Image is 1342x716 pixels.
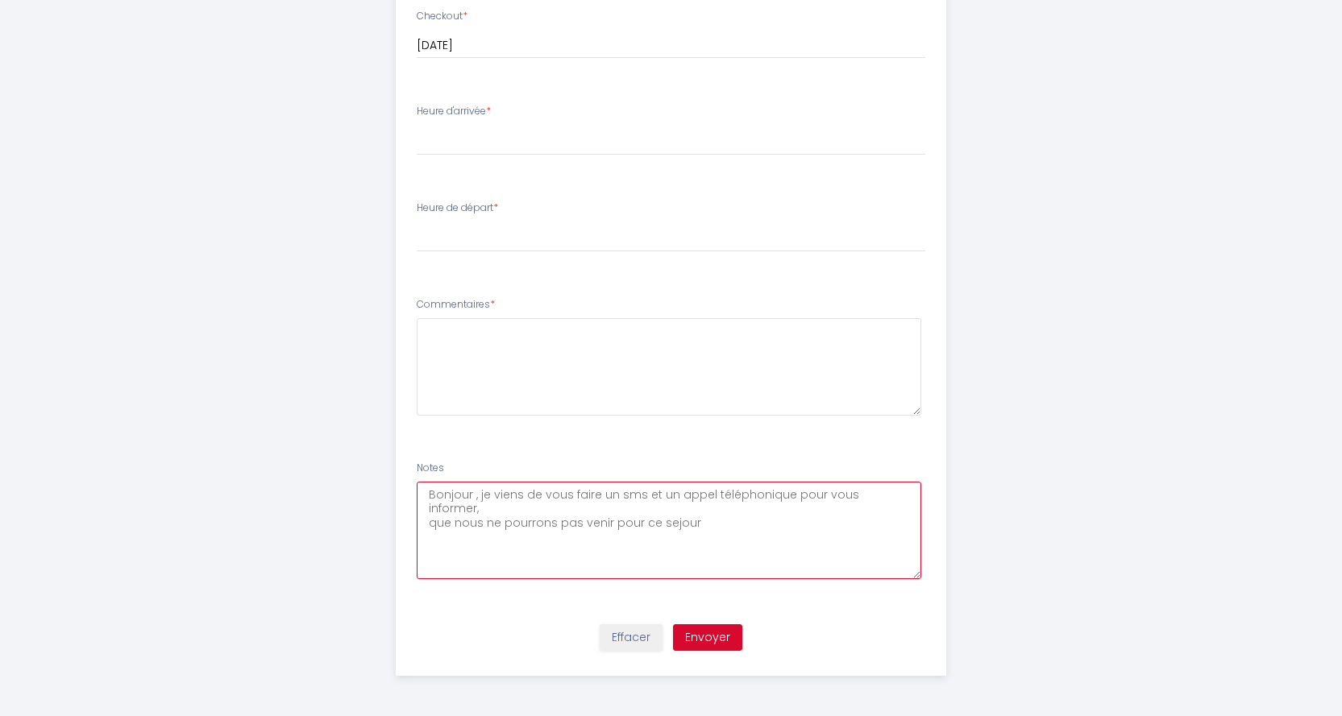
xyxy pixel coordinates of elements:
[600,624,663,652] button: Effacer
[417,104,491,119] label: Heure d'arrivée
[417,201,498,216] label: Heure de départ
[673,624,742,652] button: Envoyer
[417,461,444,476] label: Notes
[417,297,495,312] label: Commentaires
[417,9,467,24] label: Checkout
